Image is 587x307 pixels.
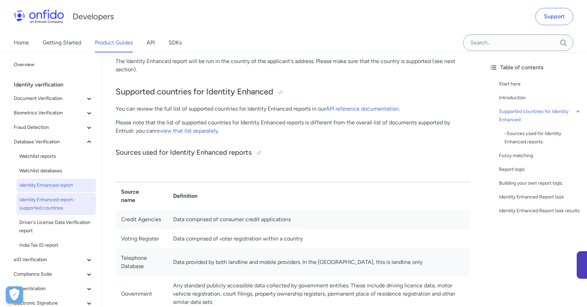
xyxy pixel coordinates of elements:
[499,193,581,201] a: Identity Enhanced Report task
[173,193,198,199] strong: Definition
[11,92,96,105] button: Document Verification
[116,86,470,98] h2: Supported countries for Identity Enhanced
[11,135,96,149] button: Database Verification
[116,119,470,135] p: Please note that the list of supported countries for Identity Enhanced reports is different from ...
[499,80,581,88] a: Start here
[463,34,573,51] input: Onfido search input field
[116,229,168,248] td: Voting Register
[17,178,96,192] a: Identity Enhanced report
[499,152,581,160] a: Fuzzy matching
[14,33,29,52] a: Home
[14,61,93,69] span: Overview
[504,130,581,146] div: - Sources used for Identity Enhanced reports
[6,286,23,304] button: Open Preferences
[168,248,470,276] td: Data provided by both landline and mobile providers. In the [GEOGRAPHIC_DATA], this is landline only
[19,167,93,175] span: Watchlist databases
[17,150,96,163] a: Watchlist reports
[326,105,399,112] a: API reference documentation
[504,130,581,146] a: -Sources used for Identity Enhanced reports
[14,285,85,293] span: Authentication
[14,10,64,23] img: Onfido Logo
[499,108,581,124] a: Supported countries for Identity Enhanced
[11,121,96,134] button: Fraud Detection
[489,63,581,72] div: Table of contents
[14,123,85,132] span: Fraud Detection
[19,241,93,249] span: India Tax ID report
[499,94,581,102] a: Introduction
[121,188,139,203] strong: Source name
[14,256,85,264] span: eID Verification
[169,33,182,52] a: SDKs
[147,33,155,52] a: API
[17,238,96,252] a: India Tax ID report
[11,253,96,267] button: eID Verification
[11,106,96,120] button: Biometrics Verification
[116,105,470,113] p: You can review the full list of supported countries for Identity Enhanced reports in our .
[17,164,96,178] a: Watchlist databases
[17,216,96,238] a: Driver's License Data Verification report
[11,267,96,281] button: Compliance Suite
[19,181,93,190] span: Identity Enhanced report
[11,58,96,72] a: Overview
[499,207,581,215] a: Identity Enhanced Report task results
[116,147,470,158] h3: Sources used for Identity Enhanced reports
[14,94,85,103] span: Document Verification
[73,11,114,22] h1: Developers
[168,210,470,229] td: Data comprised of consumer credit applications
[14,270,85,278] span: Compliance Suite
[19,196,93,212] span: Identity Enhanced report - supported countries
[116,57,470,74] p: The Identity Enhanced report will be run in the country of the applicant's address. Please make s...
[499,179,581,187] a: Building your own report logic
[19,152,93,161] span: Watchlist reports
[17,193,96,215] a: Identity Enhanced report - supported countries
[155,127,218,134] a: review that list separately
[14,78,99,92] div: Identity verification
[168,229,470,248] td: Data comprised of voter registration within a country
[6,286,23,304] div: Cookie Preferences
[19,218,93,235] span: Driver's License Data Verification report
[11,282,96,296] button: Authentication
[116,248,168,276] td: Telephone Database
[95,33,133,52] a: Product Guides
[499,165,581,174] a: Report logic
[14,138,85,146] span: Database Verification
[535,8,573,25] a: Support
[14,109,85,117] span: Biometrics Verification
[116,210,168,229] td: Credit Agencies
[43,33,81,52] a: Getting Started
